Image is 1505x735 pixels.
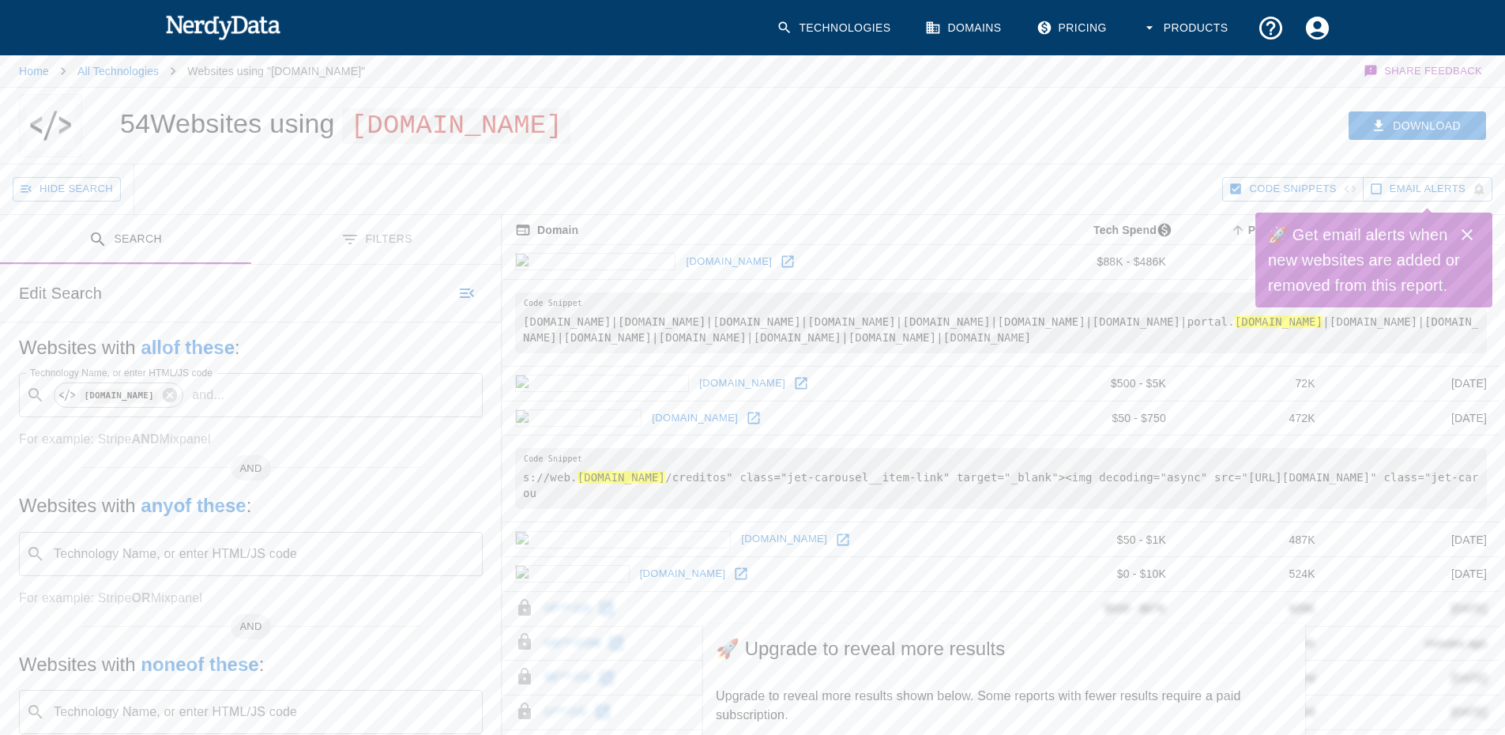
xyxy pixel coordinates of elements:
p: Upgrade to reveal more results shown below. Some reports with fewer results require a paid subscr... [716,687,1292,725]
p: For example: Stripe Mixpanel [19,589,483,608]
code: [DOMAIN_NAME] [81,389,157,402]
td: $50 - $1K [1020,522,1179,557]
td: 524K [1179,557,1328,592]
img: uniquindio.edu.co icon [515,375,689,392]
span: AND [231,619,272,635]
h5: Websites with : [19,493,483,518]
b: none of these [141,654,258,675]
h6: Edit Search [19,281,102,306]
img: NerdyData.com [165,11,281,43]
a: Technologies [767,5,903,51]
a: Open usb.edu.co in new window [742,406,766,430]
a: Pricing [1027,5,1119,51]
b: OR [131,591,150,605]
hl: [DOMAIN_NAME] [578,471,666,484]
span: [DOMAIN_NAME] [342,108,570,144]
span: AND [231,461,272,477]
a: All Technologies [77,65,159,77]
img: ut.edu.co icon [515,565,630,582]
img: festivaldelaimagen.com icon [515,531,731,548]
a: [DOMAIN_NAME] [648,406,742,431]
a: Home [19,65,49,77]
pre: [DOMAIN_NAME]|[DOMAIN_NAME]|[DOMAIN_NAME]|[DOMAIN_NAME]|[DOMAIN_NAME]|[DOMAIN_NAME]|[DOMAIN_NAME]... [515,292,1487,353]
b: all of these [141,337,235,358]
h5: Websites with : [19,335,483,360]
td: $500 - $5K [1020,366,1179,401]
span: Hide Code Snippets [1249,180,1336,198]
td: 487K [1179,522,1328,557]
div: [DOMAIN_NAME] [54,383,183,408]
a: [DOMAIN_NAME] [682,250,776,274]
button: Get email alerts with newly found website results. Click to enable. [1363,177,1492,202]
span: The registered domain name (i.e. "nerdydata.com"). [515,220,578,239]
h6: 🚀 Get email alerts when new websites are added or removed from this report. [1268,222,1461,298]
button: Support and Documentation [1247,5,1294,51]
td: [DATE] [1328,522,1499,557]
img: fitchratings.com icon [515,253,675,270]
b: AND [131,432,159,446]
span: A page popularity ranking based on a domain's backlinks. Smaller numbers signal more popular doma... [1228,220,1328,239]
h1: 54 Websites using [120,108,570,138]
span: Get email alerts with newly found website results. Click to enable. [1390,180,1465,198]
img: "icetex.gov.co" logo [26,94,75,157]
h5: Websites with : [19,652,483,677]
p: and ... [186,386,231,405]
a: Open fitchratings.com in new window [776,250,800,273]
label: Technology Name, or enter HTML/JS code [30,366,213,379]
pre: s://web. /creditos" class="jet-carousel__item-link" target="_blank"><img decoding="async" src="[U... [515,448,1487,509]
button: Hide Search [13,177,121,202]
td: 13K [1179,245,1328,280]
button: Account Settings [1294,5,1341,51]
td: [DATE] [1328,557,1499,592]
td: $88K - $486K [1020,245,1179,280]
a: Open uniquindio.edu.co in new window [789,371,813,395]
button: Hide Code Snippets [1222,177,1363,202]
p: For example: Stripe Mixpanel [19,430,483,449]
button: Download [1349,111,1486,141]
button: Filters [251,215,502,265]
button: Close [1451,219,1483,251]
button: Share Feedback [1361,55,1486,87]
td: 472K [1179,401,1328,435]
td: [DATE] [1328,366,1499,401]
a: [DOMAIN_NAME] [737,527,831,552]
button: Products [1132,5,1241,51]
a: Open ut.edu.co in new window [729,562,753,586]
span: The estimated minimum and maximum annual tech spend each webpage has, based on the free, freemium... [1073,220,1179,239]
nav: breadcrumb [19,55,365,87]
td: $0 - $10K [1020,557,1179,592]
hl: [DOMAIN_NAME] [1235,315,1323,328]
td: $50 - $750 [1020,401,1179,435]
b: any of these [141,495,246,516]
a: [DOMAIN_NAME] [695,371,789,396]
img: usb.edu.co icon [515,409,642,427]
a: Domains [916,5,1014,51]
td: [DATE] [1328,401,1499,435]
a: Open festivaldelaimagen.com in new window [831,528,855,552]
a: [DOMAIN_NAME] [636,562,730,586]
span: 🚀 Upgrade to reveal more results [716,636,1292,661]
td: 72K [1179,366,1328,401]
p: Websites using "[DOMAIN_NAME]" [187,63,365,79]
